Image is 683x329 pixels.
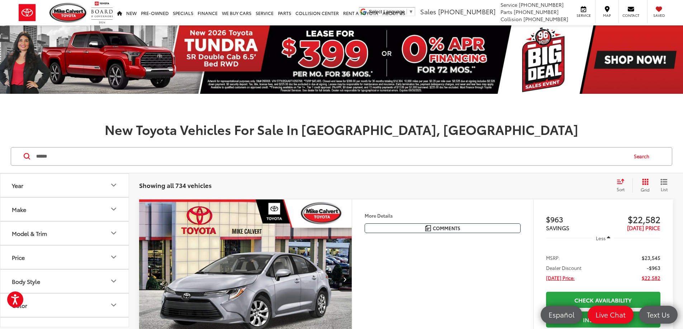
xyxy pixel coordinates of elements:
span: $22,582 [642,274,660,281]
button: ColorColor [0,294,129,317]
div: Model & Trim [109,229,118,237]
a: Check Availability [546,292,660,308]
span: SAVINGS [546,224,569,232]
span: $22,582 [603,214,660,224]
button: Comments [365,223,521,233]
button: List View [655,178,673,193]
div: Year [109,181,118,189]
span: [DATE] PRICE [627,224,660,232]
div: Make [12,206,26,213]
span: Showing all 734 vehicles [139,181,212,189]
button: Model & TrimModel & Trim [0,222,129,245]
a: Text Us [639,306,678,324]
span: Saved [651,13,667,18]
h4: More Details [365,213,521,218]
span: List [660,186,668,192]
div: Body Style [12,278,40,285]
img: Mike Calvert Toyota [49,3,87,23]
span: Grid [641,187,650,193]
span: Dealer Discount [546,264,582,271]
input: Search by Make, Model, or Keyword [35,148,627,165]
span: ▼ [409,9,413,14]
div: Model & Trim [12,230,47,237]
div: Body Style [109,277,118,285]
span: Parts [501,8,512,15]
a: Español [541,306,582,324]
div: Price [12,254,25,261]
button: Select sort value [613,178,632,193]
span: Text Us [643,310,673,319]
span: [PHONE_NUMBER] [438,7,495,16]
span: Sales [420,7,436,16]
span: [DATE] Price: [546,274,575,281]
span: $963 [546,214,603,224]
div: Color [109,301,118,309]
span: MSRP: [546,254,560,261]
button: Search [627,147,660,165]
span: [PHONE_NUMBER] [514,8,559,15]
button: Body StyleBody Style [0,270,129,293]
button: Next image [337,267,352,292]
button: Grid View [632,178,655,193]
span: Español [545,310,578,319]
div: Make [109,205,118,213]
span: Sort [617,186,625,192]
div: Color [12,302,27,309]
span: Map [599,13,615,18]
a: Live Chat [588,306,634,324]
div: Price [109,253,118,261]
span: Collision [501,15,522,23]
span: [PHONE_NUMBER] [519,1,564,8]
button: PricePrice [0,246,129,269]
img: Comments [425,225,431,231]
span: -$963 [647,264,660,271]
button: MakeMake [0,198,129,221]
span: Service [501,1,517,8]
button: YearYear [0,174,129,197]
span: Contact [622,13,639,18]
span: [PHONE_NUMBER] [523,15,568,23]
span: Less [596,235,606,241]
span: Live Chat [592,310,629,319]
div: Year [12,182,23,189]
span: Service [575,13,592,18]
button: Less [593,232,614,245]
span: Comments [433,225,460,232]
span: $23,545 [642,254,660,261]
